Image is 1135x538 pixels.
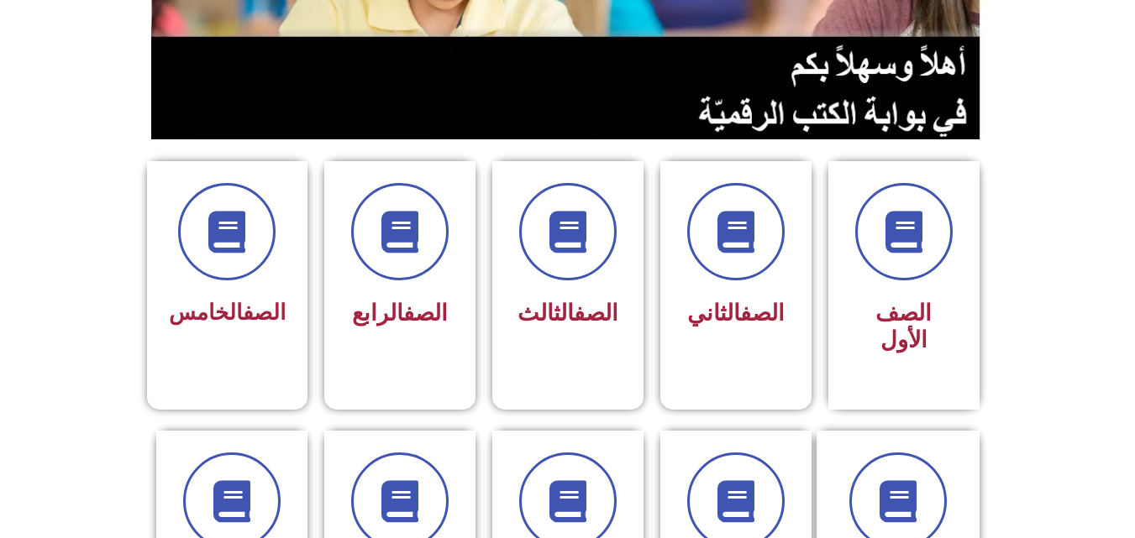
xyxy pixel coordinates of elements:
span: الثالث [518,300,618,326]
a: الصف [403,300,448,326]
a: الصف [574,300,618,326]
a: الصف [740,300,785,326]
span: الخامس [169,300,286,325]
span: الصف الأول [875,300,932,353]
span: الرابع [352,300,448,326]
a: الصف [243,300,286,325]
span: الثاني [687,300,785,326]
